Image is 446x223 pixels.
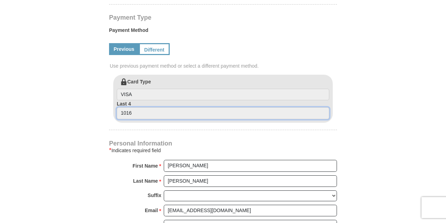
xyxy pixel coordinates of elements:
[133,161,158,171] strong: First Name
[139,43,170,55] a: Different
[109,27,337,37] label: Payment Method
[117,107,329,119] input: Last 4
[145,205,158,215] strong: Email
[109,43,139,55] a: Previous
[109,141,337,146] h4: Personal Information
[117,89,329,101] input: Card Type
[109,15,337,20] h4: Payment Type
[117,100,329,119] label: Last 4
[117,78,329,101] label: Card Type
[109,146,337,155] div: Indicates required field
[110,62,338,69] span: Use previous payment method or select a different payment method.
[133,176,158,186] strong: Last Name
[148,190,161,200] strong: Suffix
